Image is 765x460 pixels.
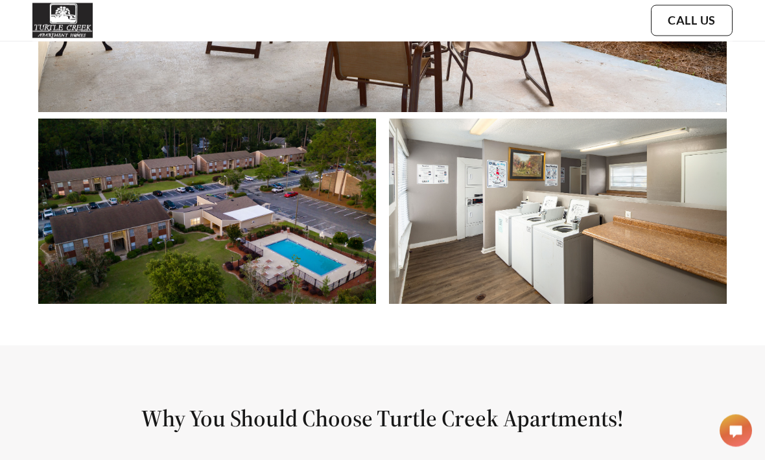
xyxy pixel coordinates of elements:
[32,3,93,38] img: turtle_creek_logo.png
[389,119,727,305] img: Laundry Center
[38,119,376,305] img: Exterior Aerial
[31,404,734,433] h1: Why You Should Choose Turtle Creek Apartments!
[668,14,716,28] a: Call Us
[651,5,733,36] button: Call Us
